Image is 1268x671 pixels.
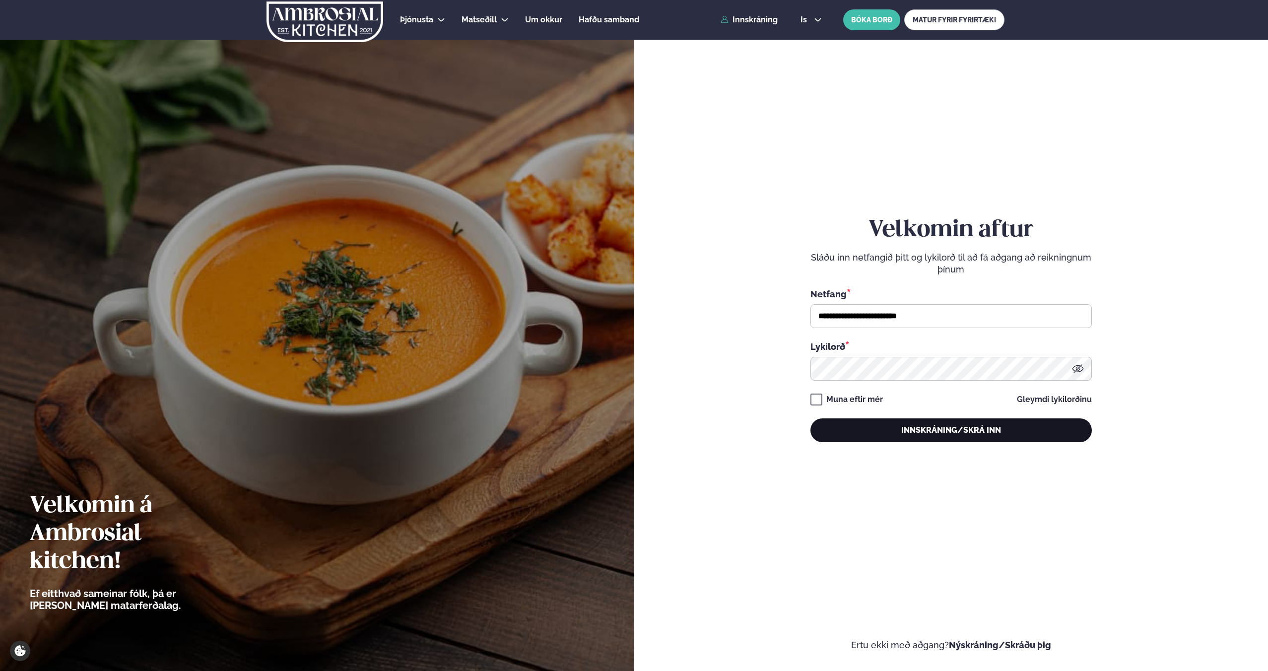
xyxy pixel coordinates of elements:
div: Netfang [810,287,1092,300]
span: Matseðill [462,15,497,24]
button: Innskráning/Skrá inn [810,418,1092,442]
p: Ef eitthvað sameinar fólk, þá er [PERSON_NAME] matarferðalag. [30,588,236,611]
button: is [793,16,830,24]
span: Þjónusta [400,15,433,24]
span: Um okkur [525,15,562,24]
a: Gleymdi lykilorðinu [1017,396,1092,403]
img: logo [266,1,384,42]
h2: Velkomin á Ambrosial kitchen! [30,492,236,576]
a: Þjónusta [400,14,433,26]
h2: Velkomin aftur [810,216,1092,244]
div: Lykilorð [810,340,1092,353]
a: Um okkur [525,14,562,26]
p: Ertu ekki með aðgang? [664,639,1239,651]
button: BÓKA BORÐ [843,9,900,30]
a: Cookie settings [10,641,30,661]
a: MATUR FYRIR FYRIRTÆKI [904,9,1004,30]
a: Nýskráning/Skráðu þig [949,640,1051,650]
span: Hafðu samband [579,15,639,24]
p: Sláðu inn netfangið þitt og lykilorð til að fá aðgang að reikningnum þínum [810,252,1092,275]
a: Matseðill [462,14,497,26]
a: Hafðu samband [579,14,639,26]
a: Innskráning [721,15,778,24]
span: is [801,16,810,24]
